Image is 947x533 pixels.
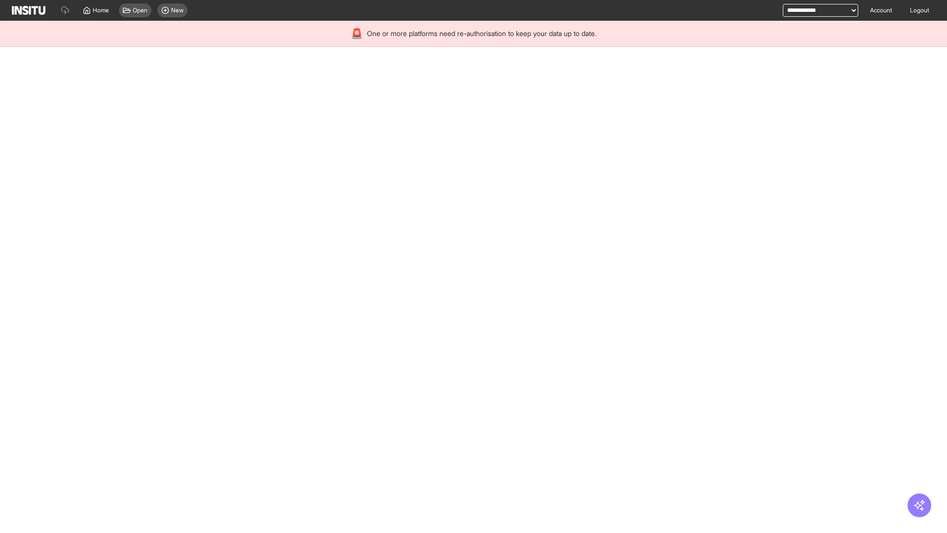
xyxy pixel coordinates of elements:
[93,6,109,14] span: Home
[351,27,363,40] div: 🚨
[12,6,45,15] img: Logo
[133,6,147,14] span: Open
[367,29,596,38] span: One or more platforms need re-authorisation to keep your data up to date.
[171,6,183,14] span: New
